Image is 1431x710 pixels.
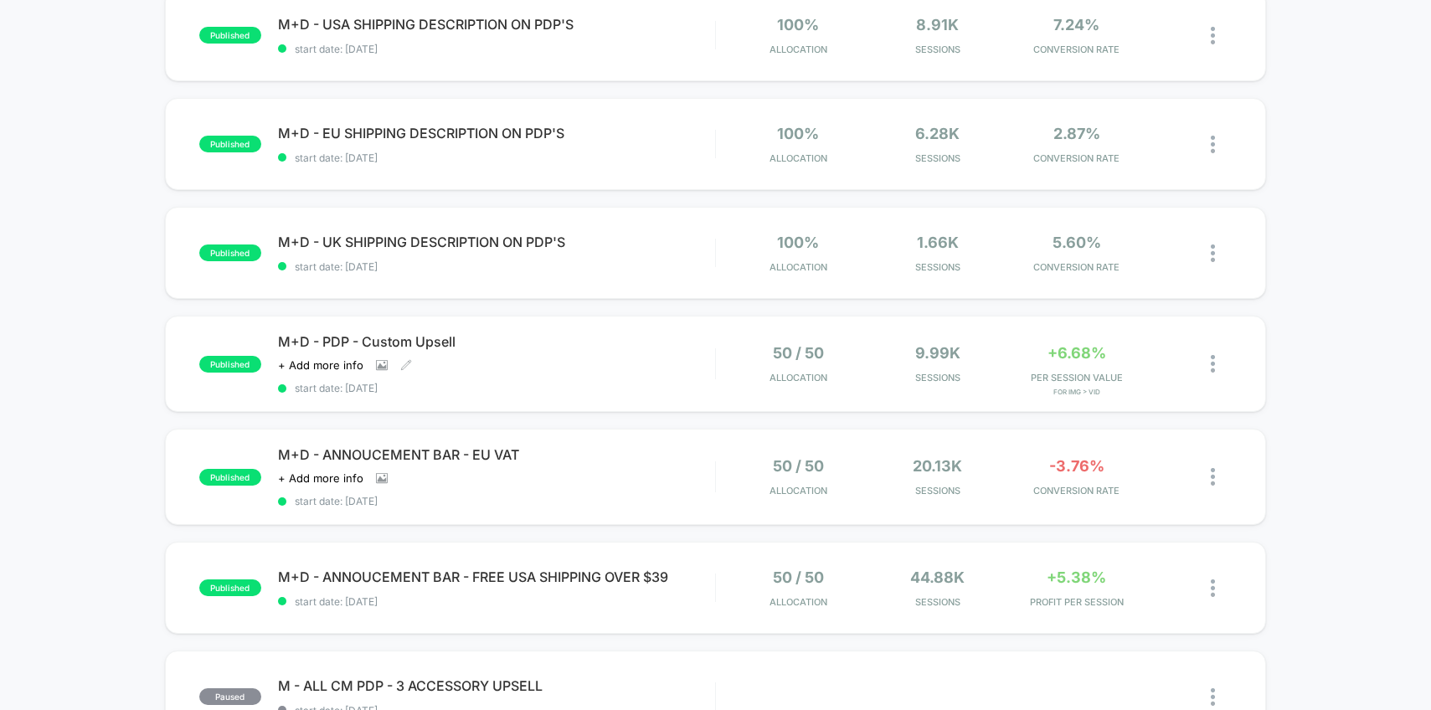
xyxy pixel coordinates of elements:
span: 100% [777,125,819,142]
span: published [199,244,261,261]
span: start date: [DATE] [278,382,715,394]
span: + Add more info [278,358,363,372]
span: for Img > vid [1011,388,1142,396]
span: 50 / 50 [773,457,824,475]
span: 100% [777,234,819,251]
span: start date: [DATE] [278,260,715,273]
img: close [1211,355,1215,373]
img: close [1211,27,1215,44]
span: M+D - EU SHIPPING DESCRIPTION ON PDP'S [278,125,715,141]
span: 5.60% [1053,234,1101,251]
span: published [199,469,261,486]
span: Allocation [770,485,827,496]
span: Allocation [770,372,827,383]
span: published [199,136,261,152]
span: Allocation [770,44,827,55]
span: 9.99k [915,344,960,362]
span: Allocation [770,152,827,164]
span: +6.68% [1048,344,1106,362]
span: 20.13k [913,457,962,475]
span: Sessions [872,261,1002,273]
span: PROFIT PER SESSION [1011,596,1142,608]
span: PER SESSION VALUE [1011,372,1142,383]
span: Sessions [872,596,1002,608]
img: close [1211,468,1215,486]
span: paused [199,688,261,705]
span: Sessions [872,152,1002,164]
span: 50 / 50 [773,344,824,362]
span: + Add more info [278,471,363,485]
img: close [1211,688,1215,706]
span: CONVERSION RATE [1011,261,1142,273]
span: Sessions [872,372,1002,383]
span: CONVERSION RATE [1011,485,1142,496]
span: 1.66k [917,234,959,251]
img: close [1211,136,1215,153]
span: start date: [DATE] [278,152,715,164]
span: M+D - UK SHIPPING DESCRIPTION ON PDP'S [278,234,715,250]
img: close [1211,579,1215,597]
span: M+D - USA SHIPPING DESCRIPTION ON PDP'S [278,16,715,33]
span: published [199,356,261,373]
span: M+D - PDP - Custom Upsell [278,333,715,350]
span: 2.87% [1053,125,1100,142]
span: 44.88k [910,569,965,586]
span: CONVERSION RATE [1011,44,1142,55]
span: M - ALL CM PDP - 3 ACCESSORY UPSELL [278,677,715,694]
span: 8.91k [916,16,959,33]
span: 50 / 50 [773,569,824,586]
span: published [199,27,261,44]
span: start date: [DATE] [278,43,715,55]
span: start date: [DATE] [278,595,715,608]
span: Allocation [770,596,827,608]
span: 7.24% [1053,16,1099,33]
span: M+D - ANNOUCEMENT BAR - EU VAT [278,446,715,463]
span: M+D - ANNOUCEMENT BAR - FREE USA SHIPPING OVER $39 [278,569,715,585]
span: +5.38% [1047,569,1106,586]
span: -3.76% [1049,457,1104,475]
span: 100% [777,16,819,33]
span: Sessions [872,44,1002,55]
span: Sessions [872,485,1002,496]
span: published [199,579,261,596]
img: close [1211,244,1215,262]
span: 6.28k [915,125,960,142]
span: Allocation [770,261,827,273]
span: start date: [DATE] [278,495,715,507]
span: CONVERSION RATE [1011,152,1142,164]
